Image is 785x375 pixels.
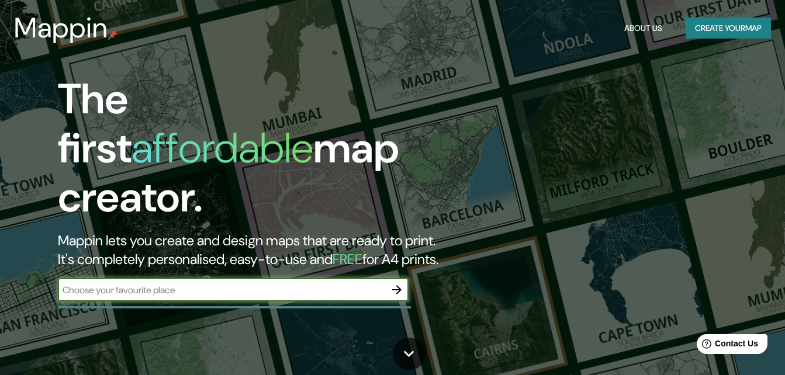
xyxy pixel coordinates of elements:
[620,18,667,39] button: About Us
[333,250,362,268] h5: FREE
[58,283,385,297] input: Choose your favourite place
[14,12,108,44] h3: Mappin
[108,30,117,40] img: mappin-pin
[58,75,451,231] h1: The first map creator.
[681,329,772,362] iframe: Help widget launcher
[132,121,313,175] h1: affordable
[58,231,451,269] h2: Mappin lets you create and design maps that are ready to print. It's completely personalised, eas...
[686,18,771,39] button: Create yourmap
